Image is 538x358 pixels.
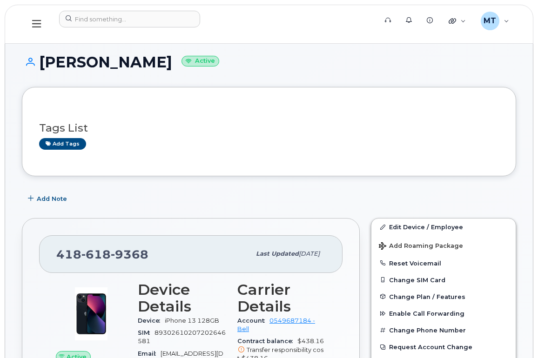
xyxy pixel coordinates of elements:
[138,329,155,336] span: SIM
[389,310,464,317] span: Enable Call Forwarding
[371,272,516,288] button: Change SIM Card
[371,255,516,272] button: Reset Voicemail
[111,247,148,261] span: 9368
[299,250,320,257] span: [DATE]
[138,350,161,357] span: Email
[237,281,326,315] h3: Carrier Details
[182,56,219,66] small: Active
[371,305,516,322] button: Enable Call Forwarding
[256,250,299,257] span: Last updated
[81,247,111,261] span: 618
[237,338,297,345] span: Contract balance
[389,293,465,300] span: Change Plan / Features
[371,288,516,305] button: Change Plan / Features
[37,194,67,203] span: Add Note
[371,322,516,338] button: Change Phone Number
[371,236,516,255] button: Add Roaming Package
[39,138,86,150] a: Add tags
[39,122,499,134] h3: Tags List
[371,219,516,235] a: Edit Device / Employee
[138,317,165,324] span: Device
[22,54,516,70] h1: [PERSON_NAME]
[56,247,148,261] span: 418
[237,317,315,332] a: 0549687184 - Bell
[63,286,119,342] img: image20231002-3703462-1ig824h.jpeg
[237,317,269,324] span: Account
[371,338,516,355] button: Request Account Change
[22,190,75,207] button: Add Note
[379,242,463,251] span: Add Roaming Package
[165,317,219,324] span: iPhone 13 128GB
[138,329,226,345] span: 89302610207202646581
[138,281,226,315] h3: Device Details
